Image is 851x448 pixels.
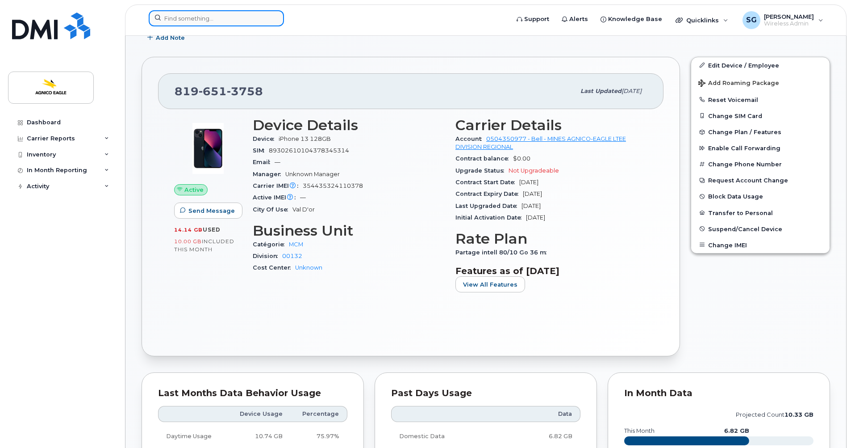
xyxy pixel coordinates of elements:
h3: Device Details [253,117,445,133]
span: Unknown Manager [285,171,340,178]
span: 354435324110378 [303,182,363,189]
a: 00132 [282,253,302,259]
th: Data [497,406,580,422]
span: Support [524,15,549,24]
h3: Rate Plan [455,231,647,247]
button: Suspend/Cancel Device [691,221,830,237]
span: Division [253,253,282,259]
span: Change Plan / Features [708,129,781,135]
text: this month [624,427,655,434]
span: — [275,159,280,165]
button: Block Data Usage [691,188,830,204]
div: In Month Data [624,389,813,398]
span: Upgrade Status [455,167,509,174]
a: Knowledge Base [594,10,668,28]
span: Device [253,135,279,142]
span: 10.00 GB [174,238,202,245]
button: Request Account Change [691,172,830,188]
span: View All Features [463,280,517,289]
input: Find something... [149,10,284,26]
div: Past Days Usage [391,389,580,398]
a: 0504350977 - Bell - MINES AGNICO-EAGLE LTEE DIVISION REGIONAL [455,135,626,150]
a: MCM [289,241,303,248]
button: Send Message [174,203,242,219]
a: Alerts [555,10,594,28]
span: Send Message [188,207,235,215]
tspan: 10.33 GB [784,411,813,418]
span: Alerts [569,15,588,24]
span: $0.00 [513,155,530,162]
div: Sandy Gillis [736,11,830,29]
span: 819 [175,85,263,98]
span: Last updated [580,88,622,94]
span: Partage intell 80/10 Go 36 m [455,249,551,256]
span: Last Upgraded Date [455,203,521,209]
button: Change SIM Card [691,108,830,124]
span: Add Note [156,34,185,42]
span: 89302610104378345314 [269,147,349,154]
button: View All Features [455,276,525,292]
button: Add Roaming Package [691,73,830,92]
a: Unknown [295,264,322,271]
a: Support [510,10,555,28]
span: Knowledge Base [608,15,662,24]
span: [DATE] [519,179,538,186]
h3: Business Unit [253,223,445,239]
a: Edit Device / Employee [691,57,830,73]
span: Active IMEI [253,194,300,201]
span: Initial Activation Date [455,214,526,221]
th: Device Usage [228,406,291,422]
span: Account [455,135,486,142]
span: Active [184,186,204,194]
img: image20231002-3703462-1ig824h.jpeg [181,122,235,175]
span: Val D'or [292,206,315,213]
span: Contract Start Date [455,179,519,186]
h3: Carrier Details [455,117,647,133]
span: 651 [199,85,227,98]
span: [DATE] [526,214,545,221]
span: Carrier IMEI [253,182,303,189]
div: Quicklinks [669,11,734,29]
span: Enable Call Forwarding [708,145,780,152]
button: Enable Call Forwarding [691,140,830,156]
button: Change Plan / Features [691,124,830,140]
span: 3758 [227,85,263,98]
span: [DATE] [521,203,541,209]
button: Change IMEI [691,237,830,253]
span: Manager [253,171,285,178]
h3: Features as of [DATE] [455,266,647,276]
button: Transfer to Personal [691,205,830,221]
text: projected count [736,411,813,418]
div: Last Months Data Behavior Usage [158,389,347,398]
span: included this month [174,238,234,253]
span: Contract Expiry Date [455,190,523,197]
span: Cost Center [253,264,295,271]
span: Wireless Admin [764,20,814,27]
span: SIM [253,147,269,154]
span: [DATE] [622,88,642,94]
span: Not Upgradeable [509,167,559,174]
span: [PERSON_NAME] [764,13,814,20]
span: [DATE] [523,190,542,197]
text: 6.82 GB [724,427,749,434]
span: SG [746,15,757,25]
span: iPhone 13 128GB [279,135,331,142]
span: — [300,194,306,201]
span: Email [253,159,275,165]
span: Contract balance [455,155,513,162]
span: Add Roaming Package [698,80,779,88]
span: 14.14 GB [174,227,203,233]
th: Percentage [291,406,347,422]
button: Change Phone Number [691,156,830,172]
span: Suspend/Cancel Device [708,225,782,232]
button: Add Note [142,30,192,46]
button: Reset Voicemail [691,92,830,108]
span: Catégorie [253,241,289,248]
span: City Of Use [253,206,292,213]
span: Quicklinks [686,17,719,24]
span: used [203,226,221,233]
